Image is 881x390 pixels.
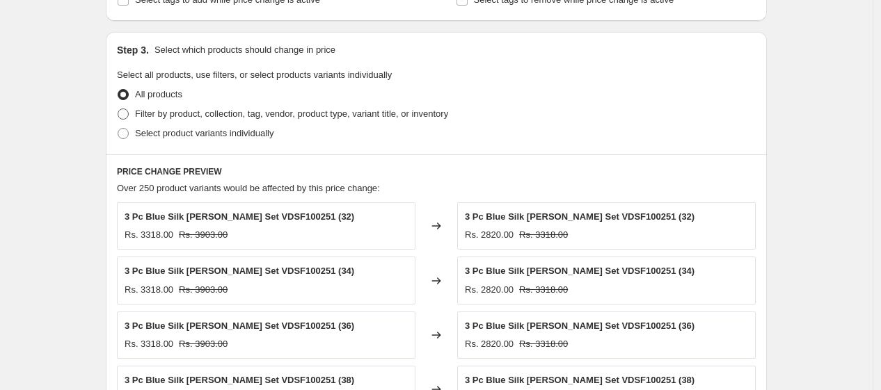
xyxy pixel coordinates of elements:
[135,89,182,99] span: All products
[465,228,514,242] div: Rs. 2820.00
[117,183,380,193] span: Over 250 product variants would be affected by this price change:
[519,283,568,297] strike: Rs. 3318.00
[465,266,695,276] span: 3 Pc Blue Silk [PERSON_NAME] Set VDSF100251 (34)
[179,337,228,351] strike: Rs. 3903.00
[465,283,514,297] div: Rs. 2820.00
[465,320,695,331] span: 3 Pc Blue Silk [PERSON_NAME] Set VDSF100251 (36)
[179,228,228,242] strike: Rs. 3903.00
[117,43,149,57] h2: Step 3.
[465,211,695,222] span: 3 Pc Blue Silk [PERSON_NAME] Set VDSF100251 (32)
[117,166,756,177] h6: PRICE CHANGE PREVIEW
[125,337,173,351] div: Rs. 3318.00
[125,375,354,385] span: 3 Pc Blue Silk [PERSON_NAME] Set VDSF100251 (38)
[125,283,173,297] div: Rs. 3318.00
[125,228,173,242] div: Rs. 3318.00
[125,266,354,276] span: 3 Pc Blue Silk [PERSON_NAME] Set VDSF100251 (34)
[519,228,568,242] strike: Rs. 3318.00
[179,283,228,297] strike: Rs. 3903.00
[135,108,448,119] span: Filter by product, collection, tag, vendor, product type, variant title, or inventory
[465,375,695,385] span: 3 Pc Blue Silk [PERSON_NAME] Set VDSF100251 (38)
[125,211,354,222] span: 3 Pc Blue Silk [PERSON_NAME] Set VDSF100251 (32)
[465,337,514,351] div: Rs. 2820.00
[125,320,354,331] span: 3 Pc Blue Silk [PERSON_NAME] Set VDSF100251 (36)
[154,43,335,57] p: Select which products should change in price
[135,128,273,138] span: Select product variants individually
[117,70,392,80] span: Select all products, use filters, or select products variants individually
[519,337,568,351] strike: Rs. 3318.00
